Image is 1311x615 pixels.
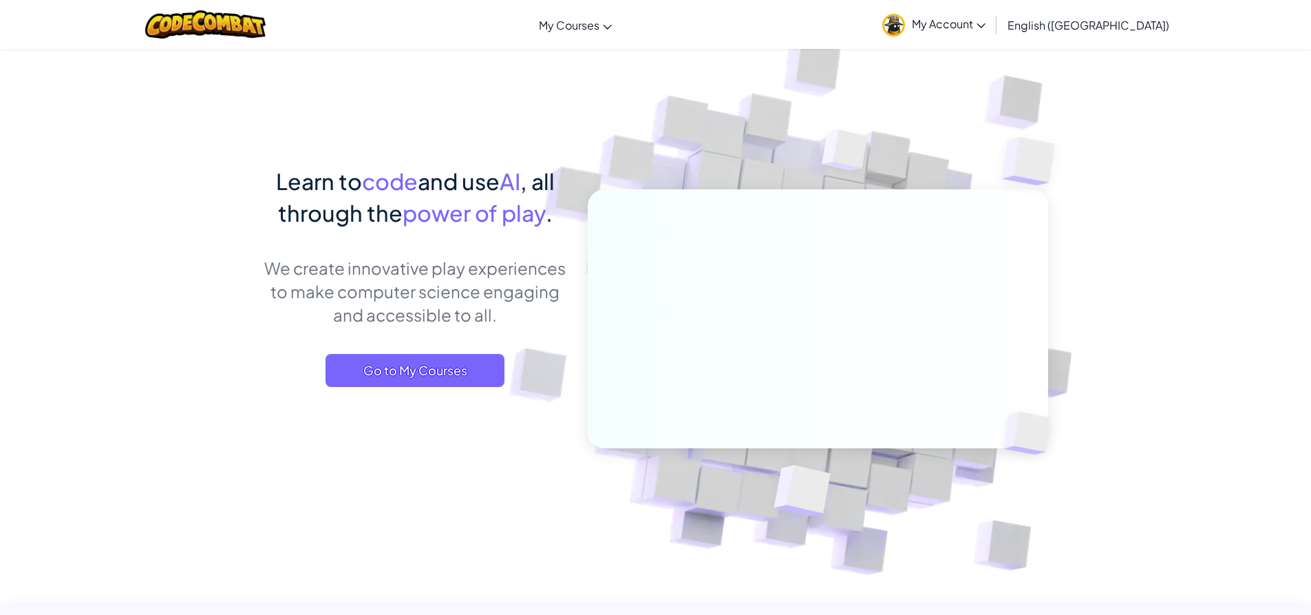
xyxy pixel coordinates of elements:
[875,3,992,46] a: My Account
[796,103,895,205] img: Overlap cubes
[882,14,905,37] img: avatar
[403,199,546,227] span: power of play
[362,167,418,195] span: code
[539,18,599,32] span: My Courses
[418,167,500,195] span: and use
[264,256,567,326] p: We create innovative play experiences to make computer science engaging and accessible to all.
[912,17,985,31] span: My Account
[1008,18,1169,32] span: English ([GEOGRAPHIC_DATA])
[532,6,619,43] a: My Courses
[500,167,520,195] span: AI
[326,354,504,387] a: Go to My Courses
[740,436,863,550] img: Overlap cubes
[546,199,553,227] span: .
[276,167,362,195] span: Learn to
[145,10,266,39] img: CodeCombat logo
[980,383,1083,483] img: Overlap cubes
[1001,6,1176,43] a: English ([GEOGRAPHIC_DATA])
[974,103,1094,220] img: Overlap cubes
